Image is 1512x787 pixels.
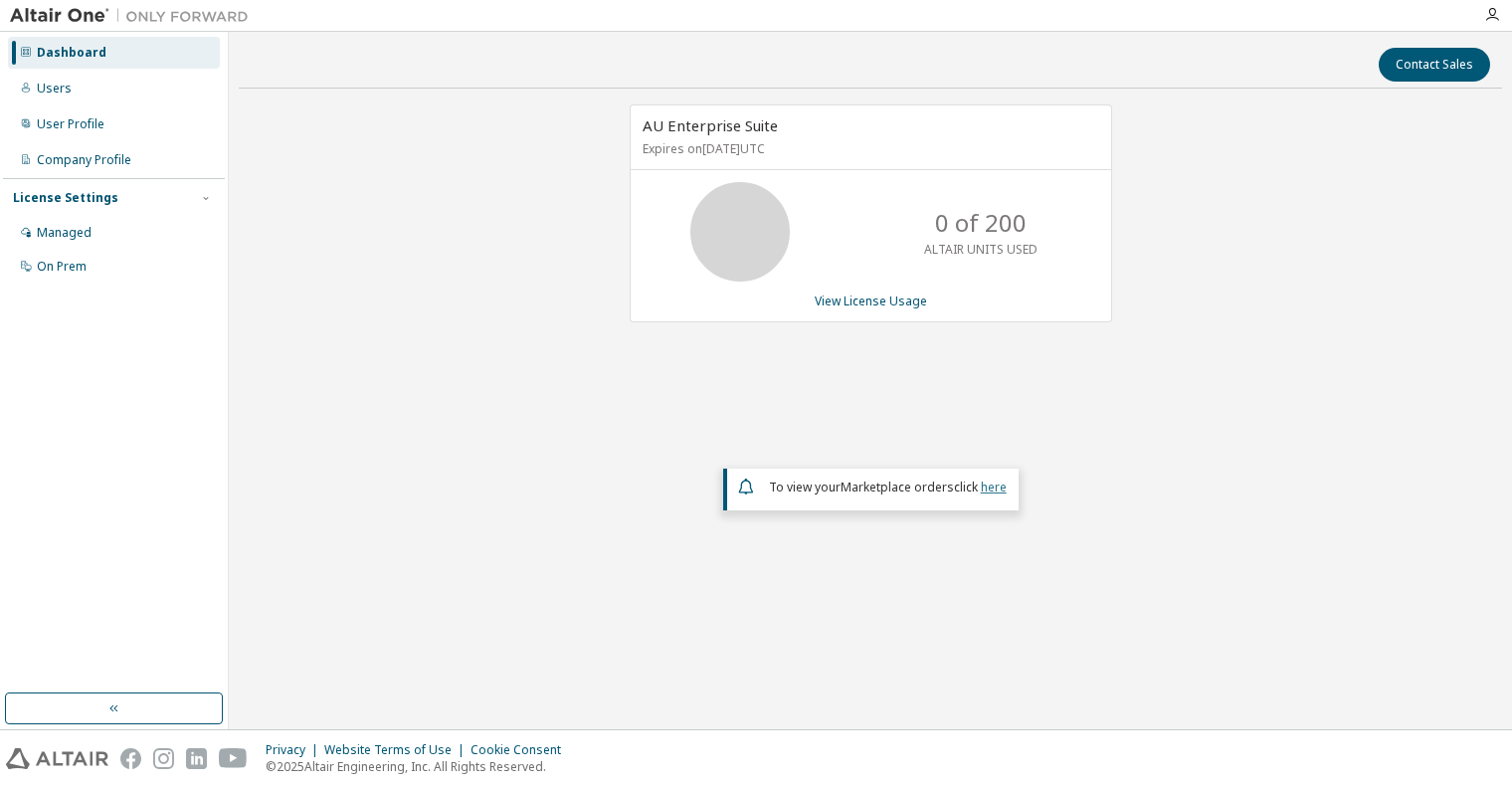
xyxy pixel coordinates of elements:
span: To view your click [769,479,1007,495]
div: Cookie Consent [471,742,573,758]
a: here [981,479,1007,495]
img: altair_logo.svg [6,748,108,769]
a: View License Usage [815,293,927,309]
em: Marketplace orders [841,479,954,495]
p: Expires on [DATE] UTC [643,140,1094,157]
img: facebook.svg [120,748,141,769]
img: instagram.svg [153,748,174,769]
button: Contact Sales [1379,48,1490,82]
img: youtube.svg [219,748,248,769]
p: © 2025 Altair Engineering, Inc. All Rights Reserved. [266,758,573,775]
div: Privacy [266,742,324,758]
p: 0 of 200 [935,206,1027,240]
div: Managed [37,225,92,241]
span: AU Enterprise Suite [643,115,778,135]
img: Altair One [10,6,259,26]
div: Users [37,81,72,97]
div: Dashboard [37,45,106,61]
div: On Prem [37,259,87,275]
div: License Settings [13,190,118,206]
p: ALTAIR UNITS USED [924,241,1038,258]
img: linkedin.svg [186,748,207,769]
div: User Profile [37,116,104,132]
div: Website Terms of Use [324,742,471,758]
div: Company Profile [37,152,131,168]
